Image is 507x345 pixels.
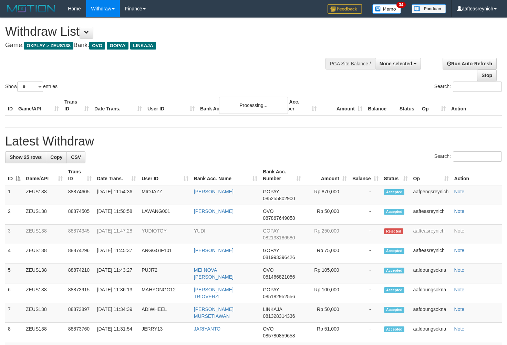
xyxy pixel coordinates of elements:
a: Note [454,306,465,312]
span: GOPAY [263,287,279,292]
span: GOPAY [263,228,279,234]
img: Feedback.jpg [328,4,362,14]
button: None selected [375,58,421,69]
span: Copy 085182952556 to clipboard [263,294,295,299]
td: Rp 100,000 [304,283,349,303]
span: Accepted [384,326,405,332]
label: Search: [434,151,502,162]
img: MOTION_logo.png [5,3,58,14]
span: Copy 082133186580 to clipboard [263,235,295,240]
span: Accepted [384,209,405,215]
a: [PERSON_NAME] [194,189,234,194]
a: Note [454,228,465,234]
h1: Latest Withdraw [5,134,502,148]
span: Copy 081328314336 to clipboard [263,313,295,319]
td: Rp 51,000 [304,323,349,342]
td: [DATE] 11:43:27 [94,264,139,283]
a: Note [454,326,465,332]
td: MIOJAZZ [139,185,191,205]
th: Trans ID [62,96,92,115]
th: Balance [365,96,397,115]
a: YUDI [194,228,205,234]
td: ZEUS138 [23,205,65,225]
span: Copy 085780859658 to clipboard [263,333,295,338]
th: User ID [145,96,197,115]
td: 1 [5,185,23,205]
span: OVO [263,208,273,214]
td: - [350,323,381,342]
th: ID [5,96,15,115]
td: 88874505 [65,205,94,225]
th: ID: activate to sort column descending [5,165,23,185]
th: Op: activate to sort column ascending [411,165,452,185]
div: PGA Site Balance / [325,58,375,69]
h4: Game: Bank: [5,42,331,49]
td: aafdoungsokna [411,323,452,342]
td: ZEUS138 [23,225,65,244]
input: Search: [453,82,502,92]
th: Amount: activate to sort column ascending [304,165,349,185]
span: LINKAJA [263,306,282,312]
td: 88874296 [65,244,94,264]
span: Copy [50,154,62,160]
span: Copy 081993396426 to clipboard [263,255,295,260]
td: JERRY13 [139,323,191,342]
td: [DATE] 11:47:28 [94,225,139,244]
span: OVO [263,326,273,332]
td: aafteasreynich [411,225,452,244]
span: Accepted [384,287,405,293]
a: Note [454,189,465,194]
span: LINKAJA [130,42,156,50]
td: aafteasreynich [411,244,452,264]
a: CSV [66,151,85,163]
td: 88873897 [65,303,94,323]
td: MAHYONGG12 [139,283,191,303]
span: CSV [71,154,81,160]
th: Status: activate to sort column ascending [381,165,411,185]
td: [DATE] 11:50:58 [94,205,139,225]
a: Show 25 rows [5,151,46,163]
th: Amount [319,96,365,115]
th: Bank Acc. Number: activate to sort column ascending [260,165,304,185]
span: Accepted [384,268,405,273]
a: [PERSON_NAME] TRIOVERZI [194,287,234,299]
td: - [350,283,381,303]
td: PUJI72 [139,264,191,283]
span: OXPLAY > ZEUS138 [24,42,73,50]
td: - [350,264,381,283]
th: Date Trans.: activate to sort column ascending [94,165,139,185]
span: OVO [263,267,273,273]
span: Copy 085255802900 to clipboard [263,196,295,201]
td: 2 [5,205,23,225]
select: Showentries [17,82,43,92]
td: - [350,205,381,225]
h1: Withdraw List [5,25,331,39]
td: Rp 50,000 [304,303,349,323]
td: aafdoungsokna [411,303,452,323]
td: 8 [5,323,23,342]
th: Op [419,96,448,115]
td: ZEUS138 [23,185,65,205]
span: GOPAY [263,189,279,194]
th: Status [397,96,419,115]
td: LAWANG001 [139,205,191,225]
td: ZEUS138 [23,283,65,303]
th: Action [452,165,502,185]
a: MEI NOVA [PERSON_NAME] [194,267,234,280]
td: aafdoungsokna [411,264,452,283]
span: Copy 087867649058 to clipboard [263,215,295,221]
td: 88874345 [65,225,94,244]
th: Balance: activate to sort column ascending [350,165,381,185]
th: Bank Acc. Name [197,96,273,115]
label: Search: [434,82,502,92]
th: Bank Acc. Number [273,96,319,115]
td: ANGGGIF101 [139,244,191,264]
span: OVO [89,42,105,50]
span: Accepted [384,248,405,254]
td: 88873915 [65,283,94,303]
span: Rejected [384,228,403,234]
a: Note [454,267,465,273]
a: Stop [477,69,497,81]
td: ADIWHEEL [139,303,191,323]
a: [PERSON_NAME] MURSETIAWAN [194,306,234,319]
